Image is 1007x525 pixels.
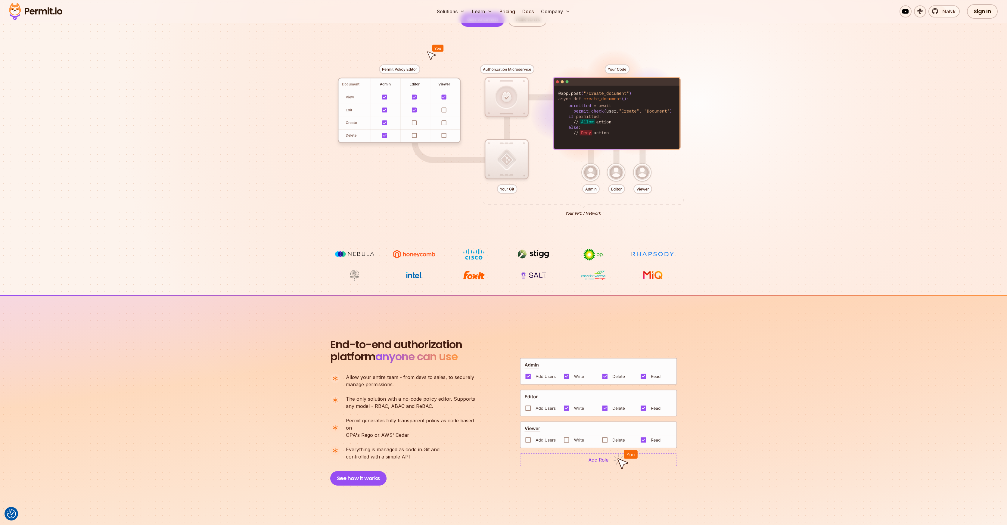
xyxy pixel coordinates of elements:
[330,471,387,486] button: See how it works
[939,8,956,15] span: NaNk
[346,374,474,388] p: manage permissions
[570,269,616,281] img: Casa dos Ventos
[967,4,998,19] a: Sign In
[570,248,616,261] img: bp
[7,509,16,518] button: Consent Preferences
[6,1,65,22] img: Permit logo
[497,5,517,17] a: Pricing
[630,248,675,260] img: Rhapsody Health
[332,269,377,281] img: Maricopa County Recorder\'s Office
[346,446,440,453] span: Everything is managed as code in Git and
[470,5,495,17] button: Learn
[539,5,573,17] button: Company
[632,270,673,280] img: MIQ
[520,5,536,17] a: Docs
[451,269,496,281] img: Foxit
[392,248,437,260] img: Honeycomb
[392,269,437,281] img: Intel
[346,395,475,402] span: The only solution with a no-code policy editor. Supports
[346,417,480,431] span: Permit generates fully transparent policy as code based on
[346,417,480,439] p: OPA's Rego or AWS' Cedar
[434,5,467,17] button: Solutions
[332,248,377,260] img: Nebula
[511,269,556,281] img: salt
[375,349,458,364] span: anyone can use
[451,248,496,260] img: Cisco
[511,248,556,260] img: Stigg
[330,339,462,363] h2: platform
[346,395,475,410] p: any model - RBAC, ABAC and ReBAC.
[346,446,440,460] p: controlled with a simple API
[346,374,474,381] span: Allow your entire team - from devs to sales, to securely
[7,509,16,518] img: Revisit consent button
[928,5,960,17] a: NaNk
[330,339,462,351] span: End-to-end authorization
